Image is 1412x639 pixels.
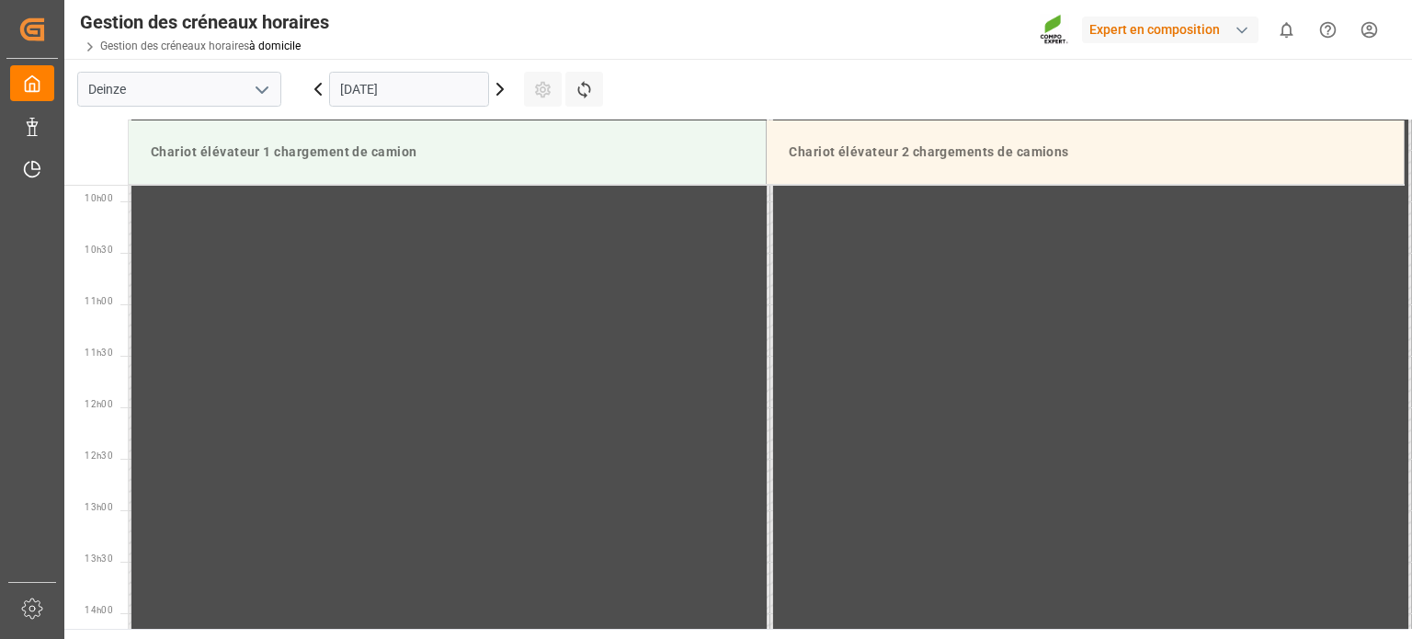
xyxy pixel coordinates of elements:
font: Gestion des créneaux horaires [80,11,329,33]
font: 13h30 [85,553,113,564]
button: ouvrir le menu [247,75,275,104]
input: Tapez pour rechercher/sélectionner [77,72,281,107]
button: Expert en composition [1082,12,1266,47]
font: 14h00 [85,605,113,615]
font: 10h30 [85,245,113,255]
img: Screenshot%202023-09-29%20at%2010.02.21.png_1712312052.png [1040,14,1069,46]
font: 10h00 [85,193,113,203]
font: Chariot élévateur 2 chargements de camions [789,144,1069,159]
font: 13h00 [85,502,113,512]
font: 12h30 [85,451,113,461]
button: Centre d'aide [1307,9,1349,51]
button: afficher 0 nouvelles notifications [1266,9,1307,51]
font: Expert en composition [1089,22,1220,37]
input: JJ.MM.AAAA [329,72,489,107]
font: 11h00 [85,296,113,306]
font: Chariot élévateur 1 chargement de camion [151,144,417,159]
font: 12h00 [85,399,113,409]
font: 11h30 [85,348,113,358]
a: à domicile [249,40,301,52]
